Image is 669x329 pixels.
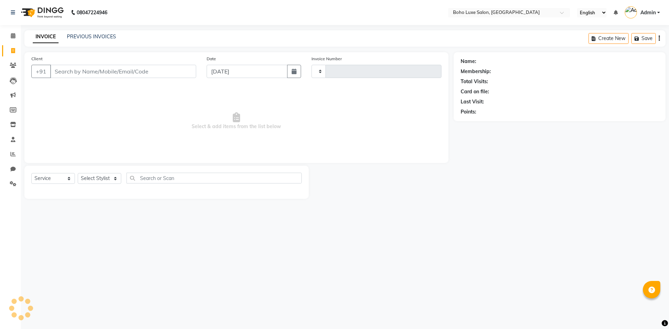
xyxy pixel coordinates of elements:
[126,173,302,183] input: Search or Scan
[77,3,107,22] b: 08047224946
[640,301,662,322] iframe: chat widget
[33,31,59,43] a: INVOICE
[312,56,342,62] label: Invoice Number
[625,6,637,18] img: Admin
[50,65,196,78] input: Search by Name/Mobile/Email/Code
[67,33,116,40] a: PREVIOUS INVOICES
[18,3,66,22] img: logo
[461,68,491,75] div: Membership:
[207,56,216,62] label: Date
[461,108,476,116] div: Points:
[461,98,484,105] div: Last Visit:
[461,78,488,85] div: Total Visits:
[461,88,489,95] div: Card on file:
[31,56,43,62] label: Client
[640,9,656,16] span: Admin
[631,33,656,44] button: Save
[31,65,51,78] button: +91
[461,58,476,65] div: Name:
[31,86,441,156] span: Select & add items from the list below
[589,33,629,44] button: Create New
